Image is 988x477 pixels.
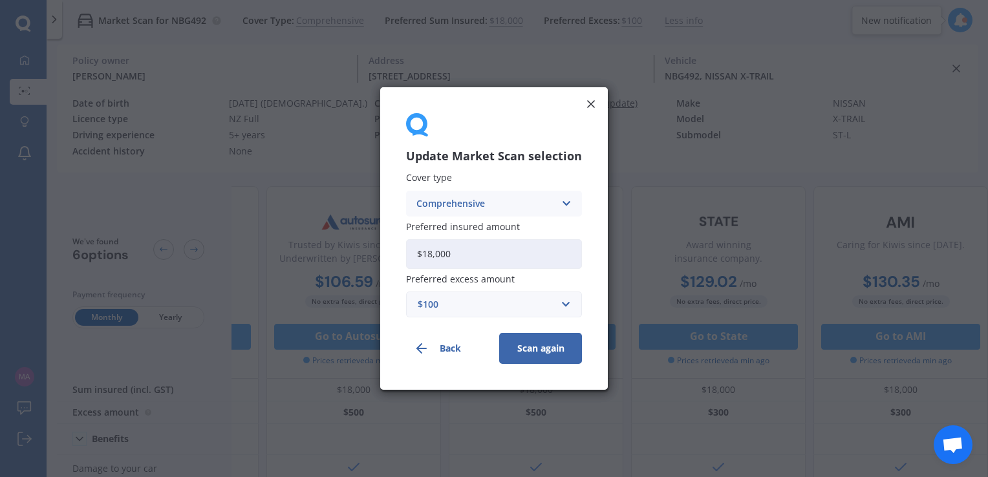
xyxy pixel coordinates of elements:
h3: Update Market Scan selection [406,149,582,164]
span: Preferred excess amount [406,273,515,285]
div: $100 [418,297,555,312]
div: Comprehensive [416,196,555,211]
span: Preferred insured amount [406,220,520,233]
button: Scan again [499,333,582,364]
span: Cover type [406,172,452,184]
input: Enter amount [406,239,582,269]
button: Back [406,333,489,364]
div: Open chat [934,425,972,464]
